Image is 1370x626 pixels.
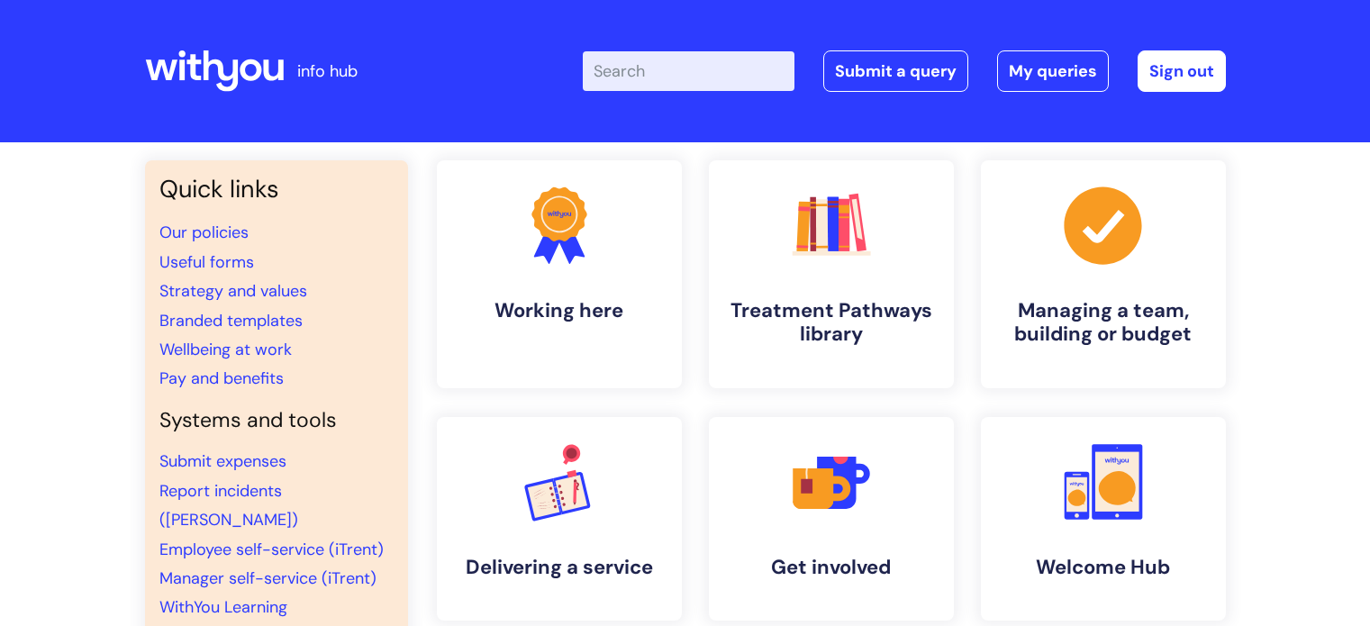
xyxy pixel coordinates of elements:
a: Sign out [1138,50,1226,92]
input: Search [583,51,794,91]
p: info hub [297,57,358,86]
a: Useful forms [159,251,254,273]
h4: Managing a team, building or budget [995,299,1211,347]
h4: Systems and tools [159,408,394,433]
a: Submit expenses [159,450,286,472]
a: Welcome Hub [981,417,1226,621]
div: | - [583,50,1226,92]
h4: Get involved [723,556,939,579]
a: Wellbeing at work [159,339,292,360]
a: My queries [997,50,1109,92]
a: Managing a team, building or budget [981,160,1226,388]
a: Working here [437,160,682,388]
h3: Quick links [159,175,394,204]
a: Branded templates [159,310,303,331]
a: Report incidents ([PERSON_NAME]) [159,480,298,531]
a: Employee self-service (iTrent) [159,539,384,560]
h4: Working here [451,299,667,322]
a: Delivering a service [437,417,682,621]
h4: Delivering a service [451,556,667,579]
h4: Welcome Hub [995,556,1211,579]
a: WithYou Learning [159,596,287,618]
a: Treatment Pathways library [709,160,954,388]
a: Pay and benefits [159,367,284,389]
a: Submit a query [823,50,968,92]
a: Our policies [159,222,249,243]
a: Get involved [709,417,954,621]
a: Manager self-service (iTrent) [159,567,377,589]
a: Strategy and values [159,280,307,302]
h4: Treatment Pathways library [723,299,939,347]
